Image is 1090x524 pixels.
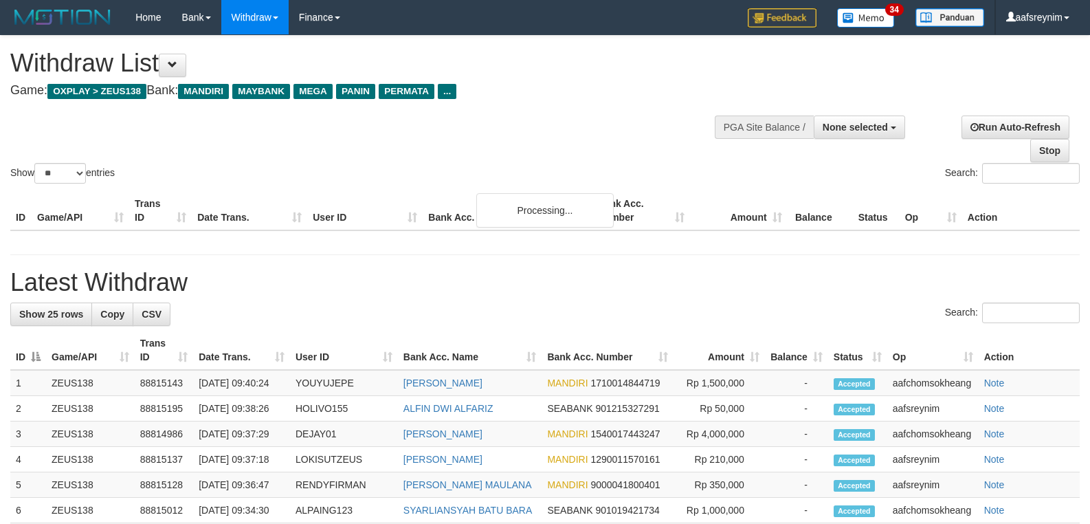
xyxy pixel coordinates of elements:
td: [DATE] 09:37:29 [193,422,290,447]
a: Note [984,479,1005,490]
label: Search: [945,163,1080,184]
td: 88815143 [135,370,193,396]
a: Note [984,378,1005,389]
th: Amount: activate to sort column ascending [674,331,765,370]
th: Bank Acc. Name [423,191,592,230]
td: ZEUS138 [46,498,135,523]
td: Rp 50,000 [674,396,765,422]
span: Accepted [834,480,875,492]
th: Trans ID: activate to sort column ascending [135,331,193,370]
td: Rp 350,000 [674,472,765,498]
td: Rp 210,000 [674,447,765,472]
span: Copy 1710014844719 to clipboard [590,378,660,389]
td: 6 [10,498,46,523]
td: - [765,370,828,396]
td: ZEUS138 [46,422,135,447]
span: MANDIRI [547,428,588,439]
span: Copy 901215327291 to clipboard [595,403,659,414]
td: 88815128 [135,472,193,498]
a: Copy [91,303,133,326]
h4: Game: Bank: [10,84,713,98]
th: ID: activate to sort column descending [10,331,46,370]
a: [PERSON_NAME] [403,378,482,389]
td: [DATE] 09:37:18 [193,447,290,472]
span: SEABANK [547,403,592,414]
td: - [765,422,828,447]
span: Copy 9000041800401 to clipboard [590,479,660,490]
label: Search: [945,303,1080,323]
img: MOTION_logo.png [10,7,115,28]
span: Show 25 rows [19,309,83,320]
td: ZEUS138 [46,447,135,472]
td: aafchomsokheang [887,498,979,523]
td: 4 [10,447,46,472]
td: - [765,396,828,422]
td: HOLIVO155 [290,396,398,422]
a: [PERSON_NAME] MAULANA [403,479,532,490]
a: CSV [133,303,170,326]
td: - [765,447,828,472]
td: 88815195 [135,396,193,422]
td: DEJAY01 [290,422,398,447]
a: [PERSON_NAME] [403,428,482,439]
th: Date Trans.: activate to sort column ascending [193,331,290,370]
td: 88814986 [135,422,193,447]
td: aafchomsokheang [887,422,979,447]
td: LOKISUTZEUS [290,447,398,472]
td: aafsreynim [887,472,979,498]
th: Amount [690,191,788,230]
span: Accepted [834,455,875,466]
th: Op: activate to sort column ascending [887,331,979,370]
th: User ID [307,191,423,230]
td: Rp 4,000,000 [674,422,765,447]
input: Search: [982,163,1080,184]
span: Copy 1540017443247 to clipboard [590,428,660,439]
span: Copy [100,309,124,320]
button: None selected [814,116,905,139]
span: PANIN [336,84,375,99]
span: MEGA [293,84,333,99]
td: 3 [10,422,46,447]
a: Note [984,454,1005,465]
td: aafchomsokheang [887,370,979,396]
a: Note [984,403,1005,414]
td: aafsreynim [887,447,979,472]
span: Copy 901019421734 to clipboard [595,505,659,516]
td: Rp 1,000,000 [674,498,765,523]
a: Note [984,428,1005,439]
td: 2 [10,396,46,422]
h1: Latest Withdraw [10,269,1080,296]
td: aafsreynim [887,396,979,422]
h1: Withdraw List [10,50,713,77]
th: Trans ID [129,191,192,230]
a: ALFIN DWI ALFARIZ [403,403,493,414]
td: [DATE] 09:38:26 [193,396,290,422]
span: MANDIRI [178,84,229,99]
td: 88815137 [135,447,193,472]
th: Status: activate to sort column ascending [828,331,887,370]
span: MAYBANK [232,84,290,99]
span: Accepted [834,429,875,441]
th: User ID: activate to sort column ascending [290,331,398,370]
th: Action [979,331,1080,370]
input: Search: [982,303,1080,323]
label: Show entries [10,163,115,184]
td: Rp 1,500,000 [674,370,765,396]
td: [DATE] 09:36:47 [193,472,290,498]
th: Game/API [32,191,129,230]
th: Status [853,191,900,230]
a: Show 25 rows [10,303,92,326]
span: None selected [823,122,888,133]
span: OXPLAY > ZEUS138 [47,84,146,99]
td: ZEUS138 [46,472,135,498]
span: ... [438,84,456,99]
th: Game/API: activate to sort column ascending [46,331,135,370]
div: Processing... [476,193,614,228]
td: - [765,472,828,498]
span: Copy 1290011570161 to clipboard [590,454,660,465]
td: ZEUS138 [46,396,135,422]
a: Note [984,505,1005,516]
a: [PERSON_NAME] [403,454,482,465]
td: 88815012 [135,498,193,523]
span: PERMATA [379,84,434,99]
